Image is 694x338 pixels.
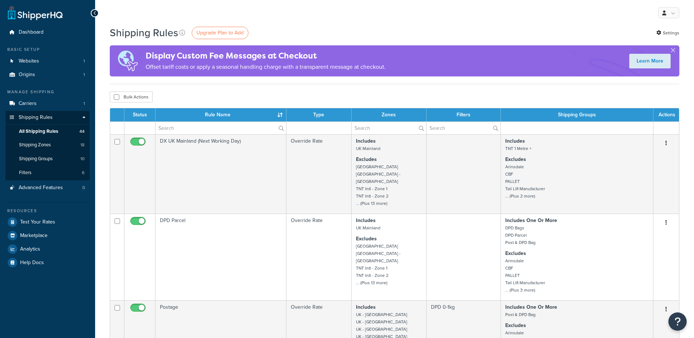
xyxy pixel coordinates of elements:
small: Post & DPD Bag [505,311,536,318]
th: Actions [653,108,679,121]
strong: Excludes [505,322,526,329]
th: Shipping Groups [501,108,653,121]
a: All Shipping Rules 44 [5,125,90,138]
strong: Includes [356,137,376,145]
a: Learn More [629,54,671,68]
span: 0 [82,185,85,191]
small: [GEOGRAPHIC_DATA] [GEOGRAPHIC_DATA] - [GEOGRAPHIC_DATA] TNT Intl - Zone 1 TNT Intl - Zone 2 ... (... [356,243,401,286]
span: Help Docs [20,260,44,266]
strong: Includes [356,303,376,311]
a: Settings [656,28,679,38]
p: Offset tariff costs or apply a seasonal handling charge with a transparent message at checkout. [146,62,386,72]
span: Test Your Rates [20,219,55,225]
strong: Includes One Or More [505,303,557,311]
span: 1 [83,72,85,78]
a: Test Your Rates [5,215,90,229]
li: Websites [5,55,90,68]
th: Rule Name : activate to sort column ascending [155,108,286,121]
a: Marketplace [5,229,90,242]
small: UK Mainland [356,145,380,152]
span: 44 [79,128,85,135]
a: ShipperHQ Home [8,5,63,20]
span: Origins [19,72,35,78]
span: 6 [82,170,85,176]
span: Marketplace [20,233,48,239]
li: Origins [5,68,90,82]
td: DX UK Mainland (Next Working Day) [155,134,286,214]
li: Shipping Zones [5,138,90,152]
li: Shipping Groups [5,152,90,166]
a: Shipping Zones 18 [5,138,90,152]
span: 1 [83,101,85,107]
a: Upgrade Plan to Add [192,27,248,39]
a: Advanced Features 0 [5,181,90,195]
span: 18 [80,142,85,148]
span: Advanced Features [19,185,63,191]
input: Search [155,122,286,134]
span: Shipping Rules [19,114,53,121]
small: DPD Bags DPD Parcel Post & DPD Bag [505,225,536,246]
h1: Shipping Rules [110,26,178,40]
th: Filters [427,108,501,121]
li: Carriers [5,97,90,110]
a: Websites 1 [5,55,90,68]
span: Shipping Zones [19,142,51,148]
span: Filters [19,170,31,176]
td: Override Rate [286,134,352,214]
strong: Includes [356,217,376,224]
strong: Excludes [505,249,526,257]
small: [GEOGRAPHIC_DATA] [GEOGRAPHIC_DATA] - [GEOGRAPHIC_DATA] TNT Intl - Zone 1 TNT Intl - Zone 2 ... (... [356,164,401,207]
span: 1 [83,58,85,64]
a: Filters 6 [5,166,90,180]
button: Open Resource Center [668,312,687,331]
div: Manage Shipping [5,89,90,95]
a: Help Docs [5,256,90,269]
input: Search [352,122,426,134]
small: Arinsdale CBF PALLET Tail Lift Manufacturer ... (Plus 2 more) [505,164,545,199]
th: Zones [352,108,427,121]
input: Search [427,122,501,134]
th: Status [124,108,155,121]
h4: Display Custom Fee Messages at Checkout [146,50,386,62]
span: Carriers [19,101,37,107]
button: Bulk Actions [110,91,153,102]
img: duties-banner-06bc72dcb5fe05cb3f9472aba00be2ae8eb53ab6f0d8bb03d382ba314ac3c341.png [110,45,146,76]
span: Analytics [20,246,40,252]
li: Shipping Rules [5,111,90,180]
div: Resources [5,208,90,214]
a: Shipping Groups 10 [5,152,90,166]
strong: Excludes [356,235,377,243]
td: DPD Parcel [155,214,286,300]
li: Advanced Features [5,181,90,195]
span: Shipping Groups [19,156,53,162]
a: Analytics [5,243,90,256]
small: UK Mainland [356,225,380,231]
small: TNT 1 Metre + [505,145,532,152]
strong: Includes [505,137,525,145]
th: Type [286,108,352,121]
span: All Shipping Rules [19,128,58,135]
span: Dashboard [19,29,44,35]
a: Origins 1 [5,68,90,82]
td: Override Rate [286,214,352,300]
strong: Excludes [356,155,377,163]
span: 10 [80,156,85,162]
li: Filters [5,166,90,180]
span: Upgrade Plan to Add [196,29,244,37]
li: All Shipping Rules [5,125,90,138]
span: Websites [19,58,39,64]
a: Carriers 1 [5,97,90,110]
div: Basic Setup [5,46,90,53]
small: Arinsdale CBF PALLET Tail Lift Manufacturer ... (Plus 3 more) [505,258,545,293]
strong: Excludes [505,155,526,163]
strong: Includes One Or More [505,217,557,224]
a: Dashboard [5,26,90,39]
a: Shipping Rules [5,111,90,124]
